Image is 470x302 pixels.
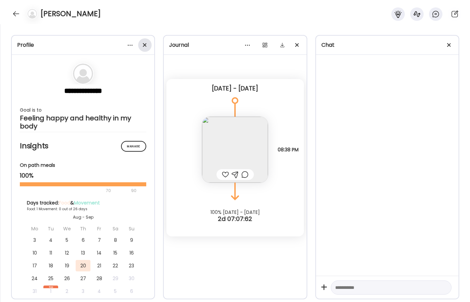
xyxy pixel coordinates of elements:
img: bg-avatar-default.svg [28,9,37,18]
div: 6 [124,286,139,297]
div: 3 [76,286,90,297]
div: 8 [108,234,123,246]
img: bg-avatar-default.svg [73,64,93,84]
div: 70 [20,187,129,195]
div: On path meals [20,162,146,169]
div: 29 [108,273,123,284]
div: 18 [43,260,58,271]
div: 30 [124,273,139,284]
div: Su [124,223,139,234]
div: Fr [92,223,107,234]
div: 28 [92,273,107,284]
div: 100% [DATE] - [DATE] [164,210,306,215]
div: 4 [43,234,58,246]
div: We [60,223,74,234]
div: 3 [27,234,42,246]
div: Chat [321,41,453,49]
div: [DATE] - [DATE] [172,84,298,92]
div: Food: 1 Movement: 0 out of 26 days [27,206,139,212]
div: 10 [27,247,42,259]
div: 90 [130,187,137,195]
div: Profile [17,41,149,49]
div: 7 [92,234,107,246]
div: Sa [108,223,123,234]
div: 21 [92,260,107,271]
div: Sep [43,286,58,288]
div: 26 [60,273,74,284]
div: 19 [60,260,74,271]
div: 12 [60,247,74,259]
div: 15 [108,247,123,259]
div: Th [76,223,90,234]
div: 16 [124,247,139,259]
div: 9 [124,234,139,246]
div: 11 [43,247,58,259]
div: Tu [43,223,58,234]
div: Aug - Sep [27,214,139,220]
div: 24 [27,273,42,284]
div: 22 [108,260,123,271]
div: 14 [92,247,107,259]
div: 13 [76,247,90,259]
div: 17 [27,260,42,271]
div: 1 [43,286,58,297]
div: Manage [121,141,146,152]
div: 20 [76,260,90,271]
span: Food [59,199,70,206]
div: 6 [76,234,90,246]
div: Mo [27,223,42,234]
div: 27 [76,273,90,284]
div: Feeling happy and healthy in my body [20,114,146,130]
h4: [PERSON_NAME] [40,8,101,19]
h2: Insights [20,141,146,151]
div: 2d 07:07:62 [164,215,306,223]
div: 23 [124,260,139,271]
div: 4 [92,286,107,297]
div: 100% [20,172,146,180]
div: Journal [169,41,301,49]
div: Days tracked: & [27,199,139,206]
div: 5 [108,286,123,297]
span: 08:38 PM [278,147,299,153]
div: 5 [60,234,74,246]
div: 31 [27,286,42,297]
span: Movement [74,199,100,206]
img: images%2FQQ46TOTBaOOfwJr2RGu6Xt3n3lo2%2FtEpHoqPkPgWDiLc34YJz%2FurMJw8i6w3Nd3d05aceH_240 [202,117,268,183]
div: 2 [60,286,74,297]
div: 25 [43,273,58,284]
div: Goal is to [20,106,146,114]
